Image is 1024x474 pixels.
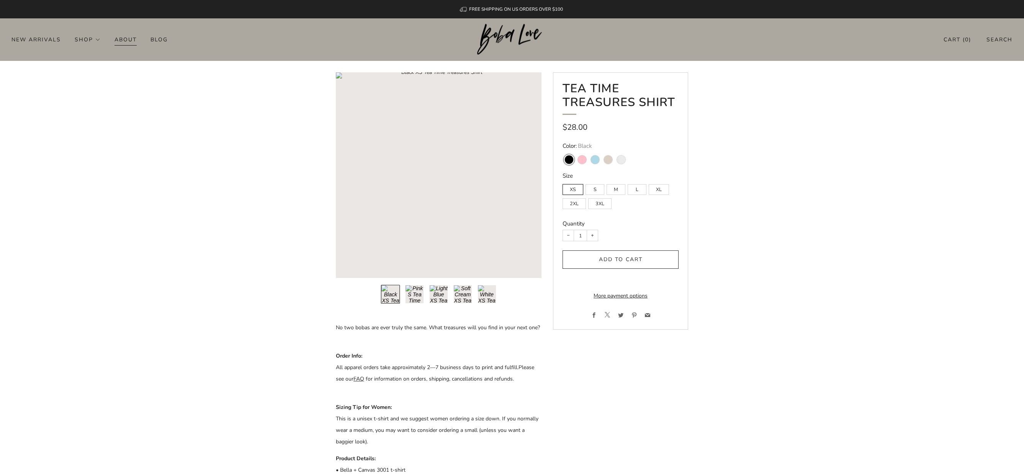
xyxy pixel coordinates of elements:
label: XL [649,184,669,195]
span: $28.00 [563,122,587,132]
a: More payment options [563,290,679,302]
legend: Color: [563,142,679,150]
label: Quantity [563,220,585,227]
span: Black [578,142,592,150]
variant-swatch: Pink [578,155,586,164]
a: Boba Love [477,24,547,56]
variant-swatch: Soft Cream [604,155,612,164]
button: Load image into Gallery viewer, 1 [381,285,400,304]
span: FREE SHIPPING ON US ORDERS OVER $100 [469,6,563,12]
a: FAQ [353,375,364,382]
variant-swatch: White [617,155,625,164]
label: 2XL [563,198,586,209]
button: Load image into Gallery viewer, 3 [429,285,448,304]
h1: Tea Time Treasures Shirt [563,82,679,115]
img: Boba Love [477,24,547,55]
span: Please see our [336,364,534,382]
strong: Product Details: [336,455,376,462]
a: Cart [944,33,971,46]
div: XL [649,181,671,195]
div: XS [563,181,586,195]
label: S [586,184,604,195]
div: 3XL [588,195,614,209]
div: L [628,181,649,195]
label: L [628,184,646,195]
a: Shop [75,33,101,46]
strong: Sizing Tip for Women: [336,404,393,411]
button: Reduce item quantity by one [563,230,574,241]
a: New Arrivals [11,33,61,46]
a: About [115,33,137,46]
div: S [586,181,607,195]
button: Load image into Gallery viewer, 4 [453,285,472,304]
strong: Order Info: [336,352,362,360]
legend: Size [563,172,679,180]
button: Add to cart [563,250,679,269]
div: M [607,181,628,195]
span: All apparel orders take approximately 2 [336,364,430,371]
span: This is a unisex t-shirt and we suggest women ordering a size down. If you normally wear a medium... [336,415,538,445]
items-count: 0 [965,36,969,43]
button: Increase item quantity by one [587,230,598,241]
a: Blog [150,33,168,46]
button: Load image into Gallery viewer, 2 [405,285,424,304]
a: Loading image: Black XS Tea Time Treasures Shirt [336,72,541,278]
label: M [607,184,625,195]
label: XS [563,184,583,195]
p: No two bobas are ever truly the same. What treasures will you find in your next one? [336,322,541,345]
variant-swatch: Light Blue [591,155,599,164]
a: Search [986,33,1013,46]
variant-swatch: Black [565,155,573,164]
label: 3XL [588,198,612,209]
button: Load image into Gallery viewer, 5 [478,285,496,304]
div: 2XL [563,195,588,209]
span: —7 business days to print and fulfill. [430,364,519,371]
span: Add to cart [599,256,643,263]
span: for information on orders, shipping, cancellations and refunds. [366,375,514,382]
